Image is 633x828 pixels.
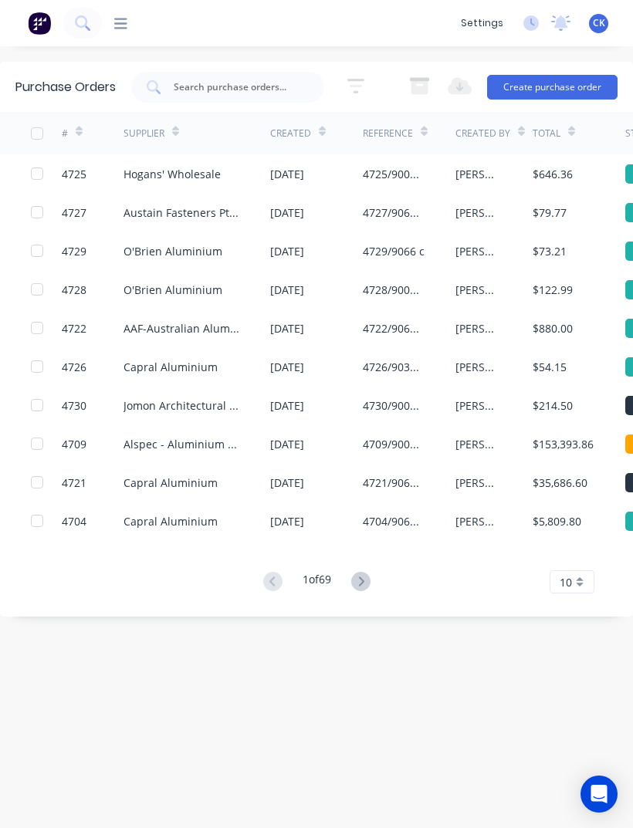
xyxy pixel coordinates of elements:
[453,12,511,35] div: settings
[124,166,221,182] div: Hogans' Wholesale
[363,204,425,221] div: 4727/9066 C.
[124,475,218,491] div: Capral Aluminium
[455,436,502,452] div: [PERSON_NAME]
[363,320,425,336] div: 4722/9066 C. Curtain Wall Brackets and washers
[363,243,425,259] div: 4729/9066 c
[270,475,304,491] div: [DATE]
[455,475,502,491] div: [PERSON_NAME]
[560,574,572,590] span: 10
[363,513,425,529] div: 4704/9066 WCC Components Phase 2
[455,166,502,182] div: [PERSON_NAME]
[533,397,573,414] div: $214.50
[455,320,502,336] div: [PERSON_NAME]
[270,359,304,375] div: [DATE]
[533,127,560,140] div: Total
[363,127,413,140] div: Reference
[533,282,573,298] div: $122.99
[270,204,304,221] div: [DATE]
[62,320,86,336] div: 4722
[62,127,68,140] div: #
[62,282,86,298] div: 4728
[124,397,239,414] div: Jomon Architectural Hardware Pty Ltd
[62,204,86,221] div: 4727
[363,475,425,491] div: 4721/9066 C. Curtain Wall
[533,320,573,336] div: $880.00
[62,513,86,529] div: 4704
[455,359,502,375] div: [PERSON_NAME]
[270,243,304,259] div: [DATE]
[62,243,86,259] div: 4729
[363,359,425,375] div: 4726/9037C C.
[62,359,86,375] div: 4726
[455,397,502,414] div: [PERSON_NAME]
[581,776,618,813] div: Open Intercom Messenger
[303,571,331,593] div: 1 of 69
[124,513,218,529] div: Capral Aluminium
[62,436,86,452] div: 4709
[270,166,304,182] div: [DATE]
[363,166,425,182] div: 4725/9008 C. STOCK FOR TRANSPORT
[124,436,239,452] div: Alspec - Aluminium Specialties Group Pty Ltd
[455,513,502,529] div: [PERSON_NAME]
[172,79,300,95] input: Search purchase orders...
[533,359,567,375] div: $54.15
[533,204,567,221] div: $79.77
[270,282,304,298] div: [DATE]
[15,78,116,96] div: Purchase Orders
[455,282,502,298] div: [PERSON_NAME]
[124,243,222,259] div: O'Brien Aluminium
[533,513,581,529] div: $5,809.80
[62,397,86,414] div: 4730
[124,320,239,336] div: AAF-Australian Aluminium Finishing
[363,436,425,452] div: 4709/9008 Bede /Phase 2
[270,397,304,414] div: [DATE]
[593,16,605,30] span: CK
[533,475,587,491] div: $35,686.60
[270,513,304,529] div: [DATE]
[533,166,573,182] div: $646.36
[363,282,425,298] div: 4728/9008 C.
[533,436,594,452] div: $153,393.86
[62,475,86,491] div: 4721
[270,127,311,140] div: Created
[455,243,502,259] div: [PERSON_NAME]
[28,12,51,35] img: Factory
[124,204,239,221] div: Austain Fasteners Pty Ltd
[455,127,510,140] div: Created By
[270,320,304,336] div: [DATE]
[124,127,164,140] div: Supplier
[124,282,222,298] div: O'Brien Aluminium
[62,166,86,182] div: 4725
[455,204,502,221] div: [PERSON_NAME]
[533,243,567,259] div: $73.21
[270,436,304,452] div: [DATE]
[363,397,425,414] div: 4730/9009 VO16
[487,75,618,100] button: Create purchase order
[124,359,218,375] div: Capral Aluminium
